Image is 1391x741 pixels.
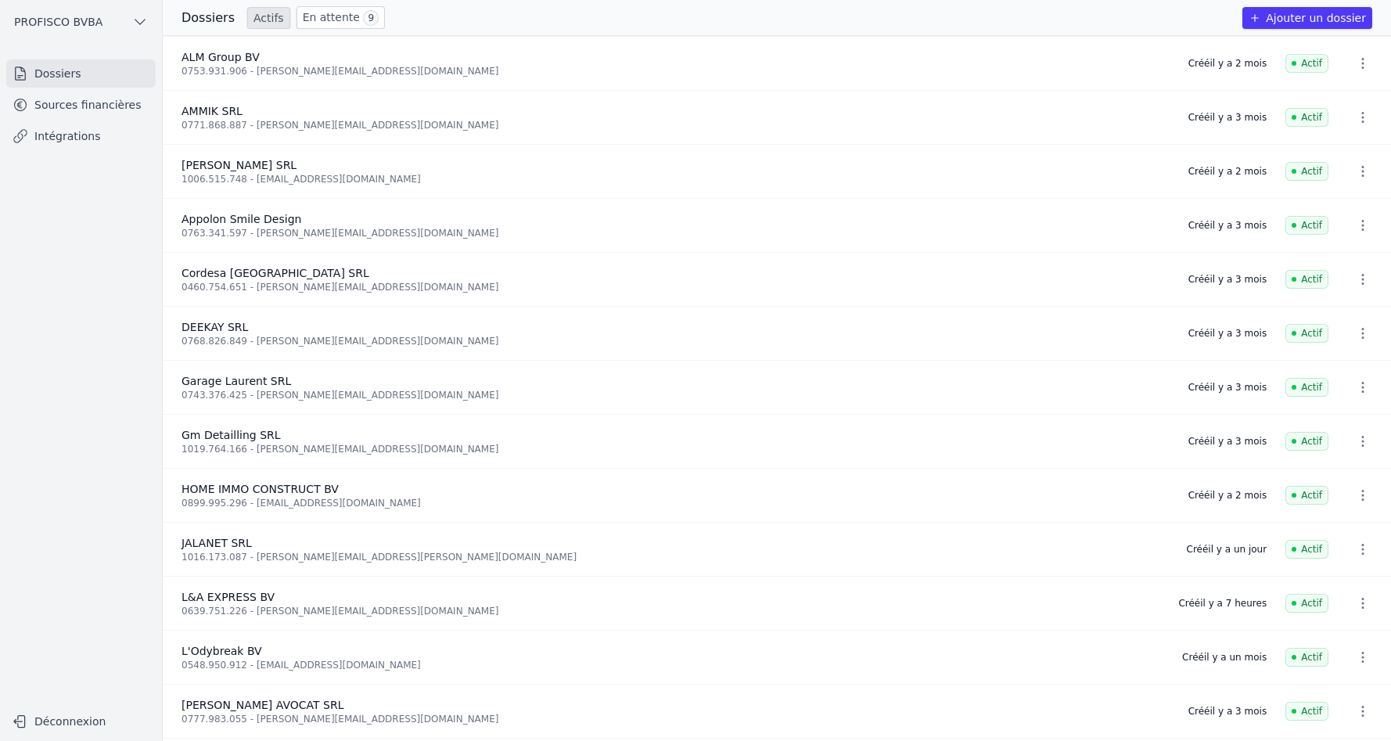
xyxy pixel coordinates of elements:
a: Dossiers [6,59,156,88]
div: 1019.764.166 - [PERSON_NAME][EMAIL_ADDRESS][DOMAIN_NAME] [182,443,1170,455]
span: Gm Detailling SRL [182,429,281,441]
span: Actif [1285,702,1328,721]
span: ALM Group BV [182,51,260,63]
span: L&A EXPRESS BV [182,591,275,603]
span: [PERSON_NAME] SRL [182,159,297,171]
span: Appolon Smile Design [182,213,301,225]
button: Déconnexion [6,709,156,734]
div: 0763.341.597 - [PERSON_NAME][EMAIL_ADDRESS][DOMAIN_NAME] [182,227,1170,239]
a: Sources financières [6,91,156,119]
div: Créé il y a 3 mois [1188,273,1267,286]
button: Ajouter un dossier [1242,7,1372,29]
div: Créé il y a 2 mois [1188,165,1267,178]
span: Actif [1285,108,1328,127]
div: Créé il y a 2 mois [1188,57,1267,70]
span: Actif [1285,324,1328,343]
span: Actif [1285,648,1328,667]
div: Créé il y a 3 mois [1188,435,1267,448]
a: Actifs [247,7,290,29]
div: 0777.983.055 - [PERSON_NAME][EMAIL_ADDRESS][DOMAIN_NAME] [182,713,1170,725]
span: AMMIK SRL [182,105,243,117]
div: 0743.376.425 - [PERSON_NAME][EMAIL_ADDRESS][DOMAIN_NAME] [182,389,1170,401]
span: HOME IMMO CONSTRUCT BV [182,483,339,495]
div: Créé il y a 3 mois [1188,219,1267,232]
div: Créé il y a 2 mois [1188,489,1267,502]
div: Créé il y a un jour [1187,543,1267,556]
div: 0768.826.849 - [PERSON_NAME][EMAIL_ADDRESS][DOMAIN_NAME] [182,335,1170,347]
span: Actif [1285,54,1328,73]
div: 0548.950.912 - [EMAIL_ADDRESS][DOMAIN_NAME] [182,659,1163,671]
span: Actif [1285,216,1328,235]
a: En attente 9 [297,6,385,29]
span: Actif [1285,486,1328,505]
div: 1016.173.087 - [PERSON_NAME][EMAIL_ADDRESS][PERSON_NAME][DOMAIN_NAME] [182,551,1168,563]
span: Actif [1285,378,1328,397]
h3: Dossiers [182,9,235,27]
span: [PERSON_NAME] AVOCAT SRL [182,699,343,711]
div: Créé il y a 3 mois [1188,381,1267,394]
span: Actif [1285,162,1328,181]
span: JALANET SRL [182,537,252,549]
div: Créé il y a 7 heures [1178,597,1267,610]
div: 0771.868.887 - [PERSON_NAME][EMAIL_ADDRESS][DOMAIN_NAME] [182,119,1170,131]
span: Actif [1285,540,1328,559]
div: 1006.515.748 - [EMAIL_ADDRESS][DOMAIN_NAME] [182,173,1170,185]
div: 0753.931.906 - [PERSON_NAME][EMAIL_ADDRESS][DOMAIN_NAME] [182,65,1170,77]
div: 0639.751.226 - [PERSON_NAME][EMAIL_ADDRESS][DOMAIN_NAME] [182,605,1159,617]
div: Créé il y a 3 mois [1188,111,1267,124]
a: Intégrations [6,122,156,150]
span: Cordesa [GEOGRAPHIC_DATA] SRL [182,267,369,279]
span: Actif [1285,432,1328,451]
span: L'Odybreak BV [182,645,262,657]
span: DEEKAY SRL [182,321,248,333]
span: PROFISCO BVBA [14,14,102,30]
button: PROFISCO BVBA [6,9,156,34]
div: Créé il y a un mois [1182,651,1267,664]
div: 0460.754.651 - [PERSON_NAME][EMAIL_ADDRESS][DOMAIN_NAME] [182,281,1170,293]
span: Actif [1285,270,1328,289]
div: 0899.995.296 - [EMAIL_ADDRESS][DOMAIN_NAME] [182,497,1170,509]
div: Créé il y a 3 mois [1188,327,1267,340]
span: Actif [1285,594,1328,613]
div: Créé il y a 3 mois [1188,705,1267,718]
span: 9 [363,10,379,26]
span: Garage Laurent SRL [182,375,291,387]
